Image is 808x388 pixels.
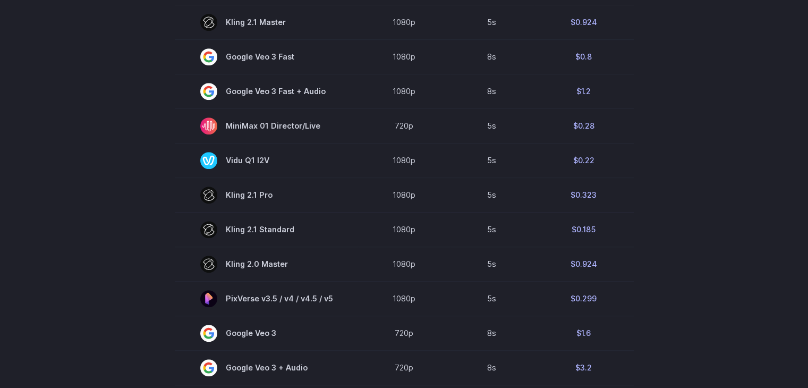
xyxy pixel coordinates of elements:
span: PixVerse v3.5 / v4 / v4.5 / v5 [200,290,333,307]
td: 1080p [359,178,450,212]
span: Google Veo 3 + Audio [200,359,333,376]
span: MiniMax 01 Director/Live [200,117,333,134]
td: 1080p [359,281,450,316]
td: $1.6 [534,316,634,350]
td: 1080p [359,5,450,39]
span: Vidu Q1 I2V [200,152,333,169]
td: 720p [359,108,450,143]
td: 5s [450,108,534,143]
td: 8s [450,316,534,350]
td: 1080p [359,74,450,108]
td: 1080p [359,39,450,74]
span: Google Veo 3 Fast [200,48,333,65]
span: Kling 2.1 Standard [200,221,333,238]
span: Kling 2.1 Master [200,14,333,31]
td: 8s [450,74,534,108]
td: 720p [359,350,450,385]
td: 5s [450,178,534,212]
td: $0.8 [534,39,634,74]
td: 5s [450,5,534,39]
span: Kling 2.0 Master [200,256,333,273]
td: 5s [450,212,534,247]
td: $3.2 [534,350,634,385]
td: $1.2 [534,74,634,108]
td: 5s [450,281,534,316]
td: 720p [359,316,450,350]
td: 8s [450,39,534,74]
td: $0.299 [534,281,634,316]
td: $0.924 [534,5,634,39]
td: 1080p [359,212,450,247]
td: 1080p [359,143,450,178]
td: 1080p [359,247,450,281]
td: $0.924 [534,247,634,281]
td: $0.185 [534,212,634,247]
td: $0.323 [534,178,634,212]
td: 5s [450,247,534,281]
td: $0.28 [534,108,634,143]
td: 5s [450,143,534,178]
td: 8s [450,350,534,385]
span: Kling 2.1 Pro [200,187,333,204]
td: $0.22 [534,143,634,178]
span: Google Veo 3 [200,325,333,342]
span: Google Veo 3 Fast + Audio [200,83,333,100]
